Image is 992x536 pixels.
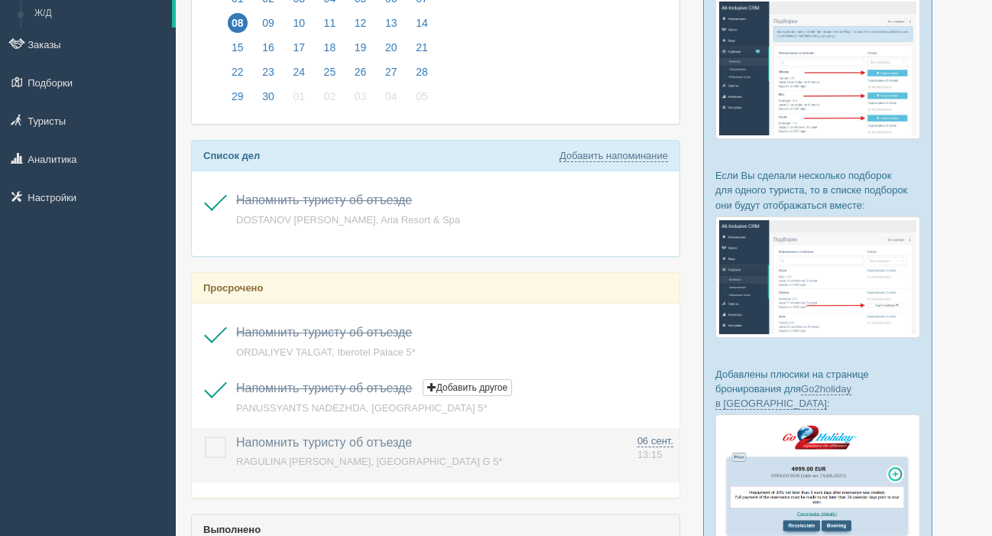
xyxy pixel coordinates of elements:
[258,37,278,57] span: 16
[351,37,371,57] span: 19
[203,282,263,294] b: Просрочено
[228,37,248,57] span: 15
[316,15,345,39] a: 11
[223,39,252,63] a: 15
[320,86,340,106] span: 02
[377,39,406,63] a: 20
[412,37,432,57] span: 21
[377,63,406,88] a: 27
[284,15,313,39] a: 10
[346,63,375,88] a: 26
[381,62,401,82] span: 27
[228,62,248,82] span: 22
[228,13,248,33] span: 08
[412,13,432,33] span: 14
[223,88,252,112] a: 29
[381,86,401,106] span: 04
[407,88,433,112] a: 05
[412,62,432,82] span: 28
[316,39,345,63] a: 18
[258,62,278,82] span: 23
[715,216,920,338] img: %D0%BF%D0%BE%D0%B4%D0%B1%D0%BE%D1%80%D0%BA%D0%B8-%D0%B3%D1%80%D1%83%D0%BF%D0%BF%D0%B0-%D1%81%D1%8...
[223,15,252,39] a: 08
[203,524,261,535] b: Выполнено
[284,39,313,63] a: 17
[236,326,412,339] a: Напомнить туристу об отъезде
[316,63,345,88] a: 25
[258,13,278,33] span: 09
[423,379,512,396] button: Добавить другое
[346,39,375,63] a: 19
[715,367,920,411] p: Добавлены плюсики на странице бронирования для :
[407,39,433,63] a: 21
[289,37,309,57] span: 17
[559,150,668,162] a: Добавить напоминание
[637,435,673,447] span: 06 сент.
[236,346,416,358] a: ORDALIYEV TALGAT, Iberotel Palace 5*
[236,456,502,467] a: RAGULINA [PERSON_NAME], [GEOGRAPHIC_DATA] G 5*
[236,214,460,226] a: DOSTANOV [PERSON_NAME], Aria Resort & Spa
[407,15,433,39] a: 14
[284,63,313,88] a: 24
[236,402,487,414] a: PANUSSYANTS NADEZHDA, [GEOGRAPHIC_DATA] 5*
[236,382,412,395] a: Напомнить туристу об отъезде
[320,13,340,33] span: 11
[203,150,260,161] b: Список дел
[254,63,283,88] a: 23
[715,383,851,410] a: Go2holiday в [GEOGRAPHIC_DATA]
[254,15,283,39] a: 09
[377,15,406,39] a: 13
[236,193,412,206] a: Напомнить туристу об отъезде
[637,434,673,463] a: 06 сент. 13:15
[351,86,371,106] span: 03
[254,39,283,63] a: 16
[289,13,309,33] span: 10
[381,13,401,33] span: 13
[377,88,406,112] a: 04
[223,63,252,88] a: 22
[346,88,375,112] a: 03
[346,15,375,39] a: 12
[715,168,920,212] p: Если Вы сделали несколько подборок для одного туриста, то в списке подборок они будут отображатьс...
[254,88,283,112] a: 30
[289,86,309,106] span: 01
[320,37,340,57] span: 18
[289,62,309,82] span: 24
[407,63,433,88] a: 28
[637,449,663,460] span: 13:15
[316,88,345,112] a: 02
[258,86,278,106] span: 30
[228,86,248,106] span: 29
[284,88,313,112] a: 01
[351,62,371,82] span: 26
[320,62,340,82] span: 25
[412,86,432,106] span: 05
[236,436,412,449] a: Напомнить туристу об отъезде
[381,37,401,57] span: 20
[351,13,371,33] span: 12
